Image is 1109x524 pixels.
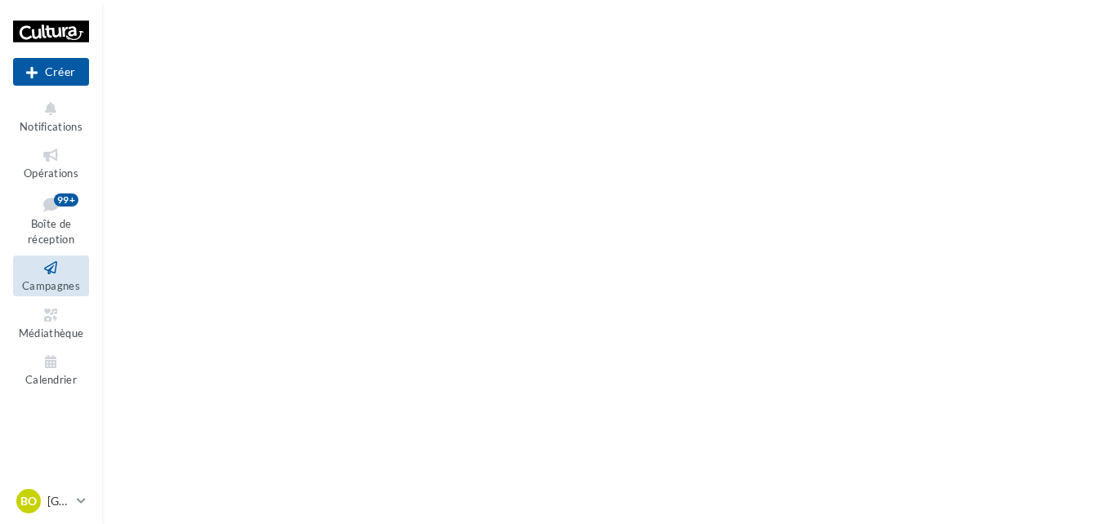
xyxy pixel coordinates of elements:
span: Notifications [20,120,82,133]
a: Calendrier [13,349,89,389]
div: 99+ [54,193,78,206]
button: Notifications [13,96,89,136]
span: Opérations [24,167,78,180]
div: Nouvelle campagne [13,58,89,86]
p: [GEOGRAPHIC_DATA] [47,493,70,509]
span: Boîte de réception [28,217,74,246]
a: Opérations [13,143,89,183]
span: Campagnes [22,279,80,292]
button: Créer [13,58,89,86]
a: Bo [GEOGRAPHIC_DATA] [13,486,89,517]
a: Médiathèque [13,303,89,343]
a: Boîte de réception99+ [13,190,89,250]
span: Calendrier [25,373,77,386]
span: Médiathèque [19,326,84,340]
a: Campagnes [13,255,89,295]
span: Bo [20,493,37,509]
